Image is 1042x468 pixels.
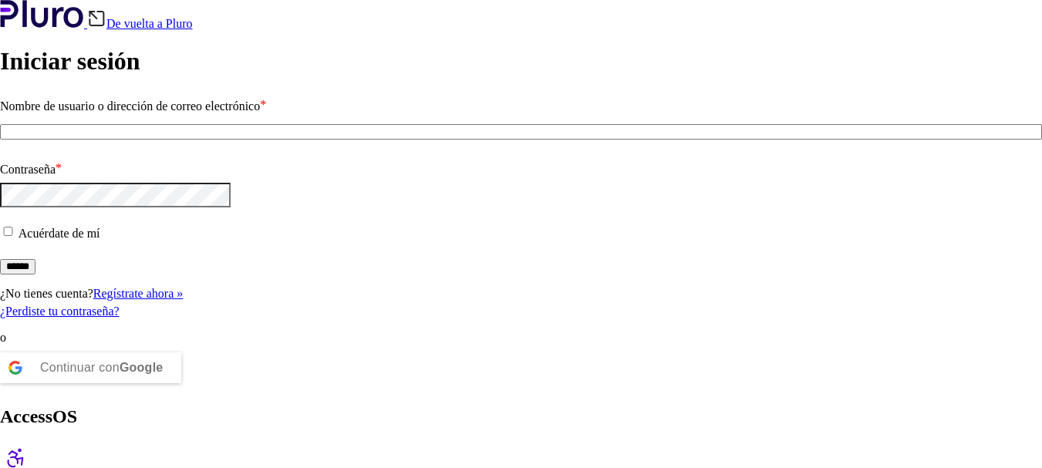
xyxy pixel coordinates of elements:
[106,17,193,30] font: De vuelta a Pluro
[19,227,100,240] font: Acuérdate de mí
[93,287,183,300] a: Regístrate ahora »
[3,227,13,237] input: Acuérdate de mí
[40,361,120,374] font: Continuar con
[120,361,164,374] font: Google
[87,17,193,30] a: De vuelta a Pluro
[87,9,106,28] img: Icono de atrás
